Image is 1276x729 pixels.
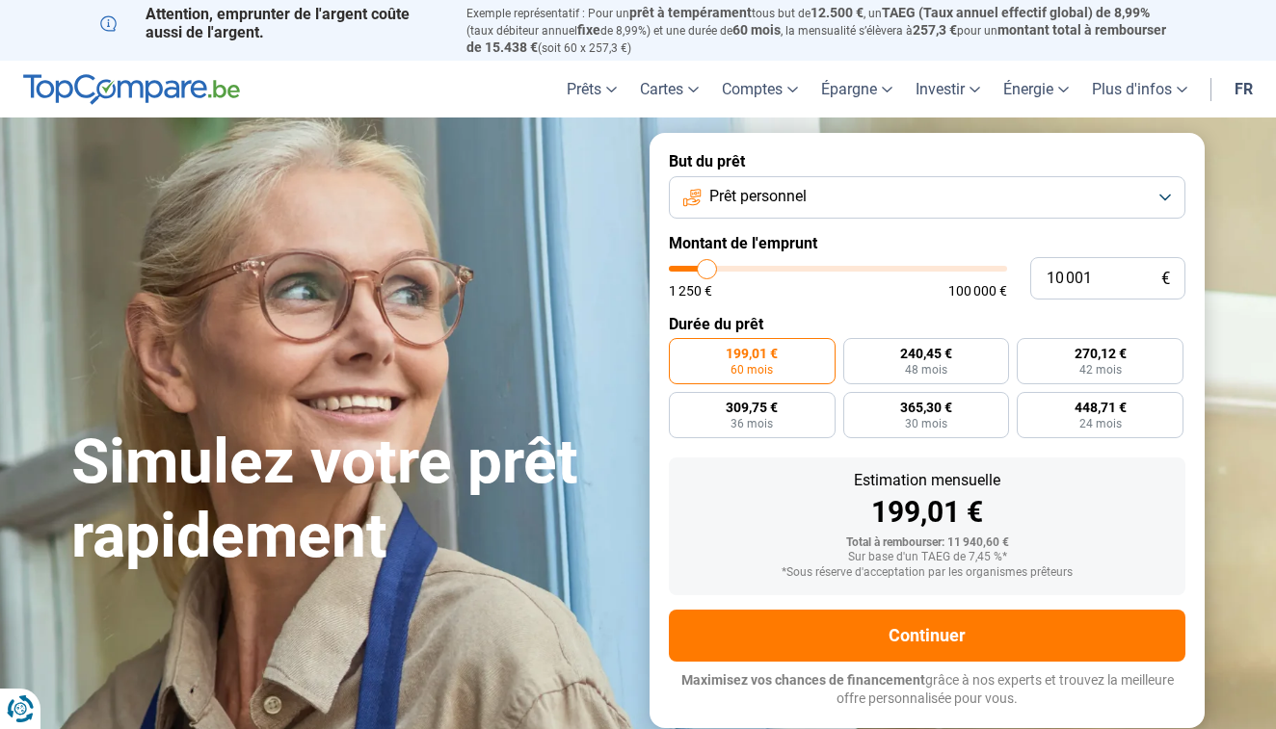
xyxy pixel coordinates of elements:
[1079,418,1122,430] span: 24 mois
[684,473,1170,488] div: Estimation mensuelle
[1075,347,1127,360] span: 270,12 €
[23,74,240,105] img: TopCompare
[466,22,1166,55] span: montant total à rembourser de 15.438 €
[577,22,600,38] span: fixe
[628,61,710,117] a: Cartes
[900,347,952,360] span: 240,45 €
[669,152,1185,170] label: But du prêt
[669,284,712,298] span: 1 250 €
[904,61,992,117] a: Investir
[992,61,1080,117] a: Énergie
[1223,61,1264,117] a: fr
[709,186,807,207] span: Prêt personnel
[731,364,773,376] span: 60 mois
[684,551,1170,564] div: Sur base d'un TAEG de 7,45 %*
[684,536,1170,550] div: Total à rembourser: 11 940,60 €
[882,5,1150,20] span: TAEG (Taux annuel effectif global) de 8,99%
[905,418,947,430] span: 30 mois
[669,610,1185,662] button: Continuer
[1080,61,1199,117] a: Plus d'infos
[669,671,1185,709] p: grâce à nos experts et trouvez la meilleure offre personnalisée pour vous.
[726,347,778,360] span: 199,01 €
[811,5,864,20] span: 12.500 €
[684,498,1170,527] div: 199,01 €
[466,5,1176,56] p: Exemple représentatif : Pour un tous but de , un (taux débiteur annuel de 8,99%) et une durée de ...
[1075,401,1127,414] span: 448,71 €
[732,22,781,38] span: 60 mois
[731,418,773,430] span: 36 mois
[905,364,947,376] span: 48 mois
[669,315,1185,333] label: Durée du prêt
[1161,271,1170,287] span: €
[71,426,626,574] h1: Simulez votre prêt rapidement
[681,672,925,688] span: Maximisez vos chances de financement
[1079,364,1122,376] span: 42 mois
[100,5,443,41] p: Attention, emprunter de l'argent coûte aussi de l'argent.
[629,5,752,20] span: prêt à tempérament
[684,566,1170,580] div: *Sous réserve d'acceptation par les organismes prêteurs
[669,176,1185,219] button: Prêt personnel
[948,284,1007,298] span: 100 000 €
[710,61,810,117] a: Comptes
[810,61,904,117] a: Épargne
[555,61,628,117] a: Prêts
[669,234,1185,252] label: Montant de l'emprunt
[900,401,952,414] span: 365,30 €
[913,22,957,38] span: 257,3 €
[726,401,778,414] span: 309,75 €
